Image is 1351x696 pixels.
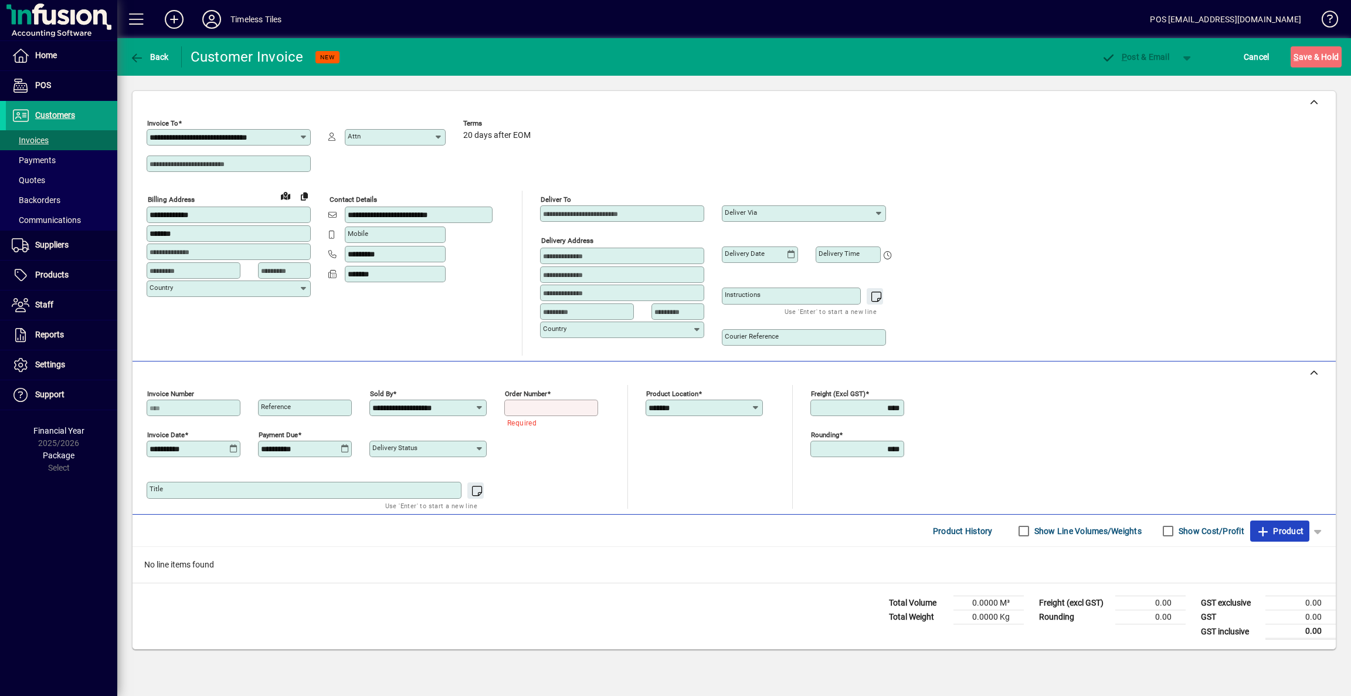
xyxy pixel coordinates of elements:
span: ave & Hold [1294,48,1339,66]
td: GST [1195,610,1265,624]
a: POS [6,71,117,100]
span: S [1294,52,1298,62]
mat-label: Payment due [259,431,298,439]
a: Support [6,380,117,410]
mat-label: Sold by [370,390,393,398]
button: Back [127,46,172,67]
a: Reports [6,320,117,350]
div: No line items found [133,547,1336,583]
div: Timeless Tiles [230,10,281,29]
mat-label: Country [150,283,173,292]
a: View on map [276,186,295,205]
mat-label: Delivery status [372,444,417,452]
span: Reports [35,330,64,339]
span: Quotes [12,175,45,185]
td: 0.00 [1115,596,1186,610]
td: 0.0000 Kg [953,610,1024,624]
label: Show Line Volumes/Weights [1032,525,1142,537]
td: Freight (excl GST) [1033,596,1115,610]
span: Customers [35,110,75,120]
mat-label: Title [150,485,163,493]
a: Communications [6,210,117,230]
span: Back [130,52,169,62]
mat-label: Courier Reference [725,332,779,340]
button: Add [155,9,193,30]
mat-label: Delivery time [819,249,860,258]
span: Financial Year [33,426,84,435]
td: Total Weight [883,610,953,624]
mat-error: Required [507,416,589,428]
mat-label: Product location [646,390,698,398]
mat-hint: Use 'Enter' to start a new line [385,499,477,512]
a: Invoices [6,130,117,150]
td: Total Volume [883,596,953,610]
div: Customer Invoice [191,48,304,66]
span: Terms [463,120,534,127]
button: Cancel [1241,46,1272,67]
span: Package [43,451,74,460]
span: Payments [12,156,56,165]
button: Save & Hold [1291,46,1342,67]
mat-label: Deliver via [725,208,757,217]
td: 0.00 [1265,624,1336,639]
a: Payments [6,150,117,170]
span: Communications [12,215,81,225]
a: Settings [6,350,117,380]
a: Backorders [6,190,117,210]
span: Product [1256,522,1304,540]
a: Knowledge Base [1313,2,1336,40]
button: Copy to Delivery address [295,187,314,205]
span: Suppliers [35,240,69,249]
button: Profile [193,9,230,30]
span: Invoices [12,136,49,145]
mat-label: Rounding [811,431,839,439]
mat-label: Order number [505,390,547,398]
a: Quotes [6,170,117,190]
td: 0.00 [1265,596,1336,610]
div: POS [EMAIL_ADDRESS][DOMAIN_NAME] [1150,10,1301,29]
a: Home [6,41,117,70]
a: Suppliers [6,231,117,260]
label: Show Cost/Profit [1176,525,1244,537]
mat-label: Mobile [348,229,368,238]
a: Products [6,261,117,290]
td: GST exclusive [1195,596,1265,610]
a: Staff [6,290,117,320]
mat-label: Invoice number [147,390,194,398]
span: Products [35,270,69,279]
mat-hint: Use 'Enter' to start a new line [785,305,877,318]
td: 0.0000 M³ [953,596,1024,610]
button: Product History [928,521,997,542]
mat-label: Instructions [725,290,761,299]
span: Backorders [12,195,60,205]
span: P [1122,52,1127,62]
mat-label: Attn [348,132,361,140]
app-page-header-button: Back [117,46,182,67]
span: Settings [35,360,65,369]
td: 0.00 [1265,610,1336,624]
span: Staff [35,300,53,309]
mat-label: Invoice To [147,119,178,127]
mat-label: Reference [261,403,291,411]
span: NEW [320,53,335,61]
span: Support [35,390,65,399]
mat-label: Country [543,325,566,333]
td: GST inclusive [1195,624,1265,639]
mat-label: Invoice date [147,431,185,439]
button: Post & Email [1095,46,1175,67]
span: POS [35,80,51,90]
mat-label: Deliver To [541,195,571,204]
span: Product History [933,522,993,540]
mat-label: Delivery date [725,249,765,258]
td: 0.00 [1115,610,1186,624]
span: Cancel [1244,48,1269,66]
span: ost & Email [1101,52,1169,62]
button: Product [1250,521,1309,542]
span: Home [35,50,57,60]
td: Rounding [1033,610,1115,624]
mat-label: Freight (excl GST) [811,390,865,398]
span: 20 days after EOM [463,131,531,140]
